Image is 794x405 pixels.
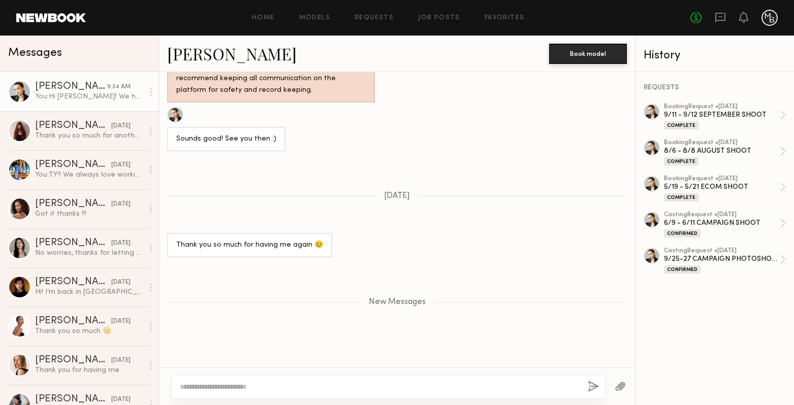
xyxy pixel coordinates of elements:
div: 5/19 - 5/21 ECOM SHOOT [664,182,780,192]
div: 9/11 - 9/12 SEPTEMBER SHOOT [664,110,780,120]
a: Favorites [485,15,525,21]
div: Confirmed [664,265,701,274]
div: [PERSON_NAME] [35,277,111,287]
div: No worries, thanks for letting me know <3 [35,248,143,258]
div: booking Request • [DATE] [664,104,780,110]
a: Requests [355,15,394,21]
div: [PERSON_NAME] [35,394,111,404]
div: Thank you so much for another lovely shoot! Xx [35,131,143,141]
a: bookingRequest •[DATE]9/11 - 9/12 SEPTEMBER SHOOTComplete [664,104,786,129]
div: [PERSON_NAME] [35,199,111,209]
div: 9:34 AM [107,82,131,92]
div: 8/6 - 8/8 AUGUST SHOOT [664,146,780,156]
div: [DATE] [111,199,131,209]
a: bookingRequest •[DATE]5/19 - 5/21 ECOM SHOOTComplete [664,176,786,201]
div: 6/9 - 6/11 CAMPAIGN SHOOT [664,218,780,228]
div: Complete [664,193,698,201]
div: Got it thanks !!! [35,209,143,219]
div: casting Request • [DATE] [664,248,780,254]
a: castingRequest •[DATE]9/25-27 CAMPAIGN PHOTOSHOOT / DTLAConfirmed [664,248,786,274]
span: New Messages [369,298,426,307]
div: Complete [664,157,698,165]
div: 9/25-27 CAMPAIGN PHOTOSHOOT / DTLA [664,254,780,264]
a: Home [252,15,275,21]
div: casting Request • [DATE] [664,212,780,218]
div: [DATE] [111,317,131,326]
span: [DATE] [384,192,410,200]
a: [PERSON_NAME] [167,43,297,64]
a: castingRequest •[DATE]6/9 - 6/11 CAMPAIGN SHOOTConfirmed [664,212,786,238]
a: Models [299,15,330,21]
div: Hi! I’m back in [GEOGRAPHIC_DATA] and open to work and new projects! Feel free to reach out if yo... [35,287,143,297]
div: You: Hi [PERSON_NAME]! We have an upcoming ECOM shoot on 9/25 for 3hrs. We wanted to ask if you a... [35,92,143,102]
div: [DATE] [111,395,131,404]
div: [PERSON_NAME] [35,160,111,170]
div: [PERSON_NAME] [35,355,111,365]
div: History [644,50,786,61]
div: Complete [664,121,698,129]
div: REQUESTS [644,84,786,91]
div: [DATE] [111,356,131,365]
div: Confirmed [664,229,701,238]
div: You: TY!! We always love working with you!! Have a wonderful rest of your week. 😁 [35,170,143,180]
div: [PERSON_NAME] [35,238,111,248]
span: Messages [8,47,62,59]
div: Thank you so much for having me again 😊 [176,240,323,251]
div: Thank you for having me [35,365,143,375]
a: Job Posts [418,15,460,21]
div: Thank you so much 😊 [35,326,143,336]
div: booking Request • [DATE] [664,176,780,182]
a: Book model [549,49,627,57]
div: [DATE] [111,121,131,131]
div: [PERSON_NAME] [35,316,111,326]
div: [DATE] [111,239,131,248]
div: [DATE] [111,160,131,170]
div: [PERSON_NAME] [35,82,107,92]
a: bookingRequest •[DATE]8/6 - 8/8 AUGUST SHOOTComplete [664,140,786,165]
div: booking Request • [DATE] [664,140,780,146]
div: Hey! Looks like you’re trying to take the conversation off Newbook. Unless absolutely necessary, ... [176,50,366,96]
button: Book model [549,44,627,64]
div: [PERSON_NAME] [35,121,111,131]
div: [DATE] [111,278,131,287]
div: Sounds good! See you then :) [176,133,276,145]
